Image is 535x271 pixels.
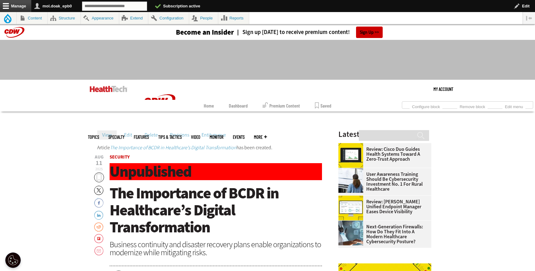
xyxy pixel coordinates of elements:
[433,80,453,98] div: User menu
[338,224,428,244] a: Next-Generation Firewalls: How Do They Fit into a Modern Healthcare Cybersecurity Posture?
[523,12,535,24] button: Vertical orientation
[88,135,99,139] span: Topics
[110,154,130,160] a: Security
[158,135,182,139] a: Tips & Tactics
[48,12,80,24] a: Structure
[153,29,234,36] a: Become an Insider
[338,196,363,220] img: Ivanti Unified Endpoint Manager
[338,147,428,162] a: Review: Cisco Duo Guides Health Systems Toward a Zero-Trust Approach
[110,240,322,256] div: Business continuity and disaster recovery plans enable organizations to modernize while mitigatin...
[176,29,234,36] h3: Become an Insider
[94,155,104,159] span: Aug
[137,80,183,125] img: Home
[5,252,21,268] button: Open Preferences
[338,221,363,245] img: Doctor using secure tablet
[338,130,431,138] h3: Latest Articles
[338,143,363,168] img: Cisco Duo
[148,12,189,24] a: Configuration
[81,12,119,24] a: Appearance
[338,143,366,148] a: Cisco Duo
[189,12,218,24] a: People
[108,135,124,139] span: Specialty
[110,163,322,180] h1: Unpublished
[17,12,47,24] a: Content
[433,80,453,98] a: My Account
[97,145,322,150] div: Status message
[263,100,300,112] a: Premium Content
[338,221,366,226] a: Doctor using secure tablet
[338,168,366,173] a: Doctors reviewing information boards
[90,86,127,92] img: Home
[191,135,200,139] a: Video
[210,135,224,139] a: MonITor
[204,100,214,112] a: Home
[254,135,267,139] span: More
[338,172,428,192] a: User Awareness Training Should Be Cybersecurity Investment No. 1 for Rural Healthcare
[137,121,183,127] a: CDW
[410,103,442,109] a: Configure block
[338,199,428,214] a: Review: [PERSON_NAME] Unified Endpoint Manager Eases Device Visibility
[338,168,363,193] img: Doctors reviewing information boards
[95,167,103,171] span: 2025
[315,100,331,112] a: Saved
[229,100,248,112] a: Dashboard
[110,144,237,151] a: The Importance of BCDR in Healthcare’s Digital Transformation
[94,160,104,166] span: 11
[338,196,366,201] a: Ivanti Unified Endpoint Manager
[119,12,148,24] a: Extend
[356,27,383,38] a: Sign Up
[233,135,245,139] a: Events
[457,103,488,109] a: Remove block
[218,12,249,24] a: Reports
[234,29,350,35] a: Sign up [DATE] to receive premium content!
[502,103,525,109] a: Edit menu
[5,252,21,268] div: Cookie Settings
[110,183,279,237] span: The Importance of BCDR in Healthcare’s Digital Transformation
[134,135,149,139] a: Features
